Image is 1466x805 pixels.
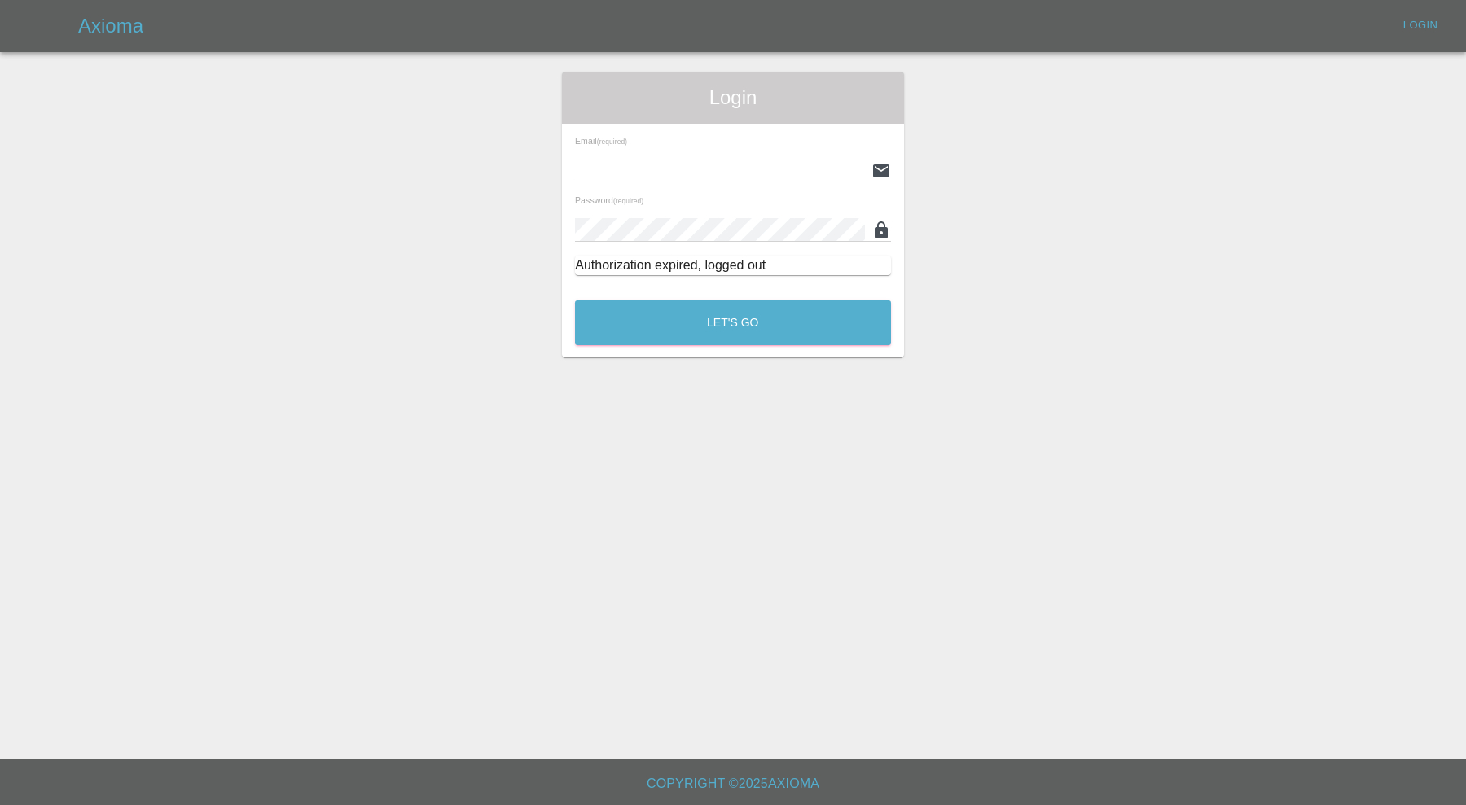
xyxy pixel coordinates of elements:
span: Email [575,136,627,146]
span: Password [575,195,643,205]
a: Login [1394,13,1446,38]
small: (required) [613,198,643,205]
div: Authorization expired, logged out [575,256,891,275]
h5: Axioma [78,13,143,39]
button: Let's Go [575,300,891,345]
span: Login [575,85,891,111]
small: (required) [597,138,627,146]
h6: Copyright © 2025 Axioma [13,772,1453,795]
